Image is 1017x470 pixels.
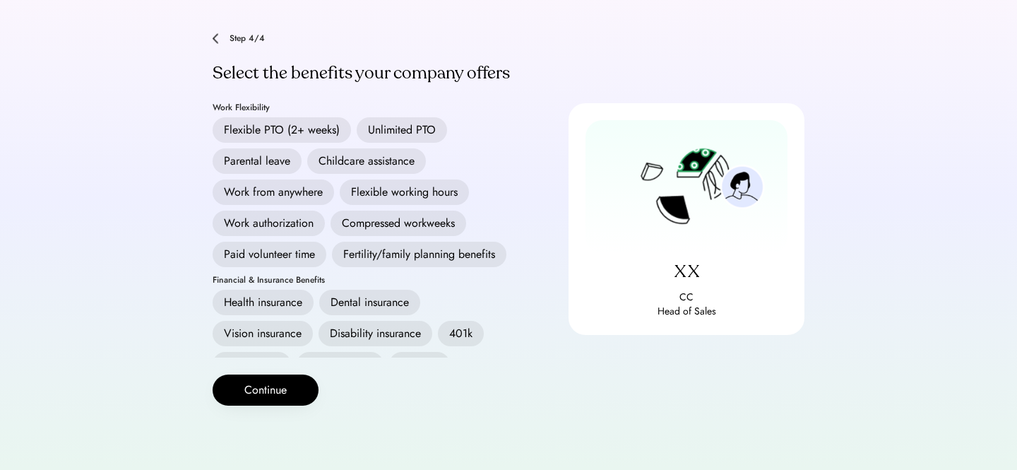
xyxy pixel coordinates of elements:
[585,305,787,319] div: Head of Sales
[213,276,325,284] div: Financial & Insurance Benefits
[438,321,484,346] div: 401k
[213,62,512,85] div: Select the benefits your company offers
[332,242,506,267] div: Fertility/family planning benefits
[297,352,383,377] div: Stock options
[340,180,469,205] div: Flexible working hours
[389,352,450,377] div: Bonuses
[213,321,313,346] div: Vision insurance
[213,103,270,112] div: Work Flexibility
[319,290,420,315] div: Dental insurance
[720,165,765,209] img: employer-headshot-placeholder.png
[213,148,302,174] div: Parental leave
[213,33,218,44] img: chevron-left.png
[213,375,319,406] button: Continue
[213,117,351,143] div: Flexible PTO (2+ weeks)
[331,211,466,236] div: Compressed workweeks
[357,117,447,143] div: Unlimited PTO
[630,131,743,242] img: company-logo-placeholder.png
[585,261,787,283] div: X X
[585,290,787,305] div: CC
[213,242,326,267] div: Paid volunteer time
[307,148,426,174] div: Childcare assistance
[213,352,291,377] div: 401k Match
[230,34,512,42] div: Step 4/4
[319,321,432,346] div: Disability insurance
[213,211,325,236] div: Work authorization
[213,180,334,205] div: Work from anywhere
[213,290,314,315] div: Health insurance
